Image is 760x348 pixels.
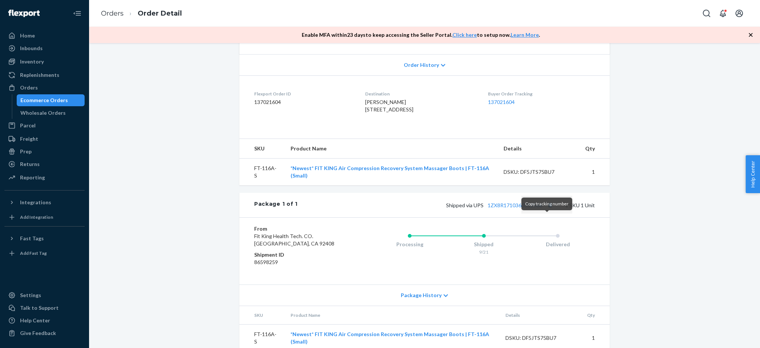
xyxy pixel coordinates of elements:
[4,56,85,68] a: Inventory
[511,32,539,38] a: Learn More
[20,32,35,39] div: Home
[20,214,53,220] div: Add Integration
[239,306,285,325] th: SKU
[20,174,45,181] div: Reporting
[20,122,36,129] div: Parcel
[20,292,41,299] div: Settings
[488,91,595,97] dt: Buyer Order Tracking
[298,200,595,210] div: 1 SKU 1 Unit
[20,199,51,206] div: Integrations
[499,306,581,325] th: Details
[452,32,477,38] a: Click here
[4,302,85,314] a: Talk to Support
[521,241,595,248] div: Delivered
[20,135,38,143] div: Freight
[4,146,85,157] a: Prep
[254,233,334,247] span: Fit King Health Tech. CO. [GEOGRAPHIC_DATA], CA 92408
[291,331,489,345] a: *Newest* FIT KING Air Compression Recovery System Massager Boots | FT-116A (Small)
[20,304,59,312] div: Talk to Support
[401,292,442,299] span: Package History
[20,45,43,52] div: Inbounds
[254,91,353,97] dt: Flexport Order ID
[4,82,85,94] a: Orders
[4,232,85,244] button: Fast Tags
[504,168,573,176] div: DSKU: DF5JTS75BU7
[138,9,182,17] a: Order Detail
[20,109,66,117] div: Wholesale Orders
[447,249,521,255] div: 9/21
[4,30,85,42] a: Home
[239,139,285,159] th: SKU
[525,201,569,206] span: Copy tracking number
[20,250,47,256] div: Add Fast Tag
[285,306,500,325] th: Product Name
[101,9,124,17] a: Orders
[373,241,447,248] div: Processing
[4,158,85,170] a: Returns
[715,6,730,21] button: Open notifications
[20,97,68,104] div: Ecommerce Orders
[70,6,85,21] button: Close Navigation
[291,165,489,179] a: *Newest* FIT KING Air Compression Recovery System Massager Boots | FT-116A (Small)
[365,99,413,113] span: [PERSON_NAME] [STREET_ADDRESS]
[505,334,575,342] div: DSKU: DF5JTS75BU7
[20,71,59,79] div: Replenishments
[498,139,579,159] th: Details
[4,247,85,259] a: Add Fast Tag
[20,148,32,155] div: Prep
[254,251,343,258] dt: Shipment ID
[4,69,85,81] a: Replenishments
[8,10,40,17] img: Flexport logo
[239,159,285,186] td: FT-116A-S
[20,329,56,337] div: Give Feedback
[20,84,38,91] div: Orders
[285,139,498,159] th: Product Name
[4,196,85,208] button: Integrations
[254,98,353,106] dd: 137021604
[581,306,610,325] th: Qty
[404,61,439,69] span: Order History
[4,327,85,339] button: Give Feedback
[746,155,760,193] button: Help Center
[4,289,85,301] a: Settings
[95,3,188,25] ol: breadcrumbs
[579,159,610,186] td: 1
[732,6,747,21] button: Open account menu
[4,42,85,54] a: Inbounds
[20,160,40,168] div: Returns
[365,91,476,97] dt: Destination
[447,241,521,248] div: Shipped
[254,225,343,232] dt: From
[302,31,540,39] p: Enable MFA within 23 days to keep accessing the Seller Portal. to setup now. .
[699,6,714,21] button: Open Search Box
[254,258,343,266] dd: 86598259
[20,58,44,65] div: Inventory
[579,139,610,159] th: Qty
[488,202,542,208] a: 1ZX8R1710360352566
[17,107,85,119] a: Wholesale Orders
[4,133,85,145] a: Freight
[446,202,555,208] span: Shipped via UPS
[4,315,85,326] a: Help Center
[4,172,85,183] a: Reporting
[4,211,85,223] a: Add Integration
[4,120,85,131] a: Parcel
[254,200,298,210] div: Package 1 of 1
[20,317,50,324] div: Help Center
[20,235,44,242] div: Fast Tags
[488,99,515,105] a: 137021604
[17,94,85,106] a: Ecommerce Orders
